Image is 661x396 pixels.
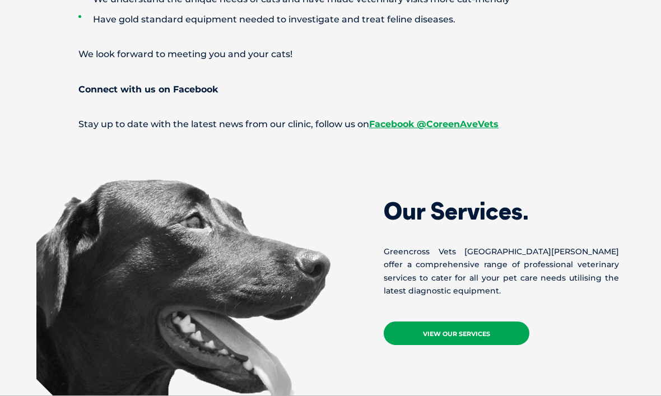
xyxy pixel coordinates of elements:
[384,322,529,345] a: View Our Services
[78,10,622,30] li: Have gold standard equipment needed to investigate and treat feline diseases.
[39,114,622,134] p: Stay up to date with the latest news from our clinic, follow us on
[384,199,619,223] h2: Our Services.
[78,84,218,95] strong: Connect with us on Facebook
[39,44,622,64] p: We look forward to meeting you and your cats!
[384,245,619,297] p: Greencross Vets [GEOGRAPHIC_DATA][PERSON_NAME] offer a comprehensive range of professional veteri...
[369,119,499,129] a: Facebook @CoreenAveVets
